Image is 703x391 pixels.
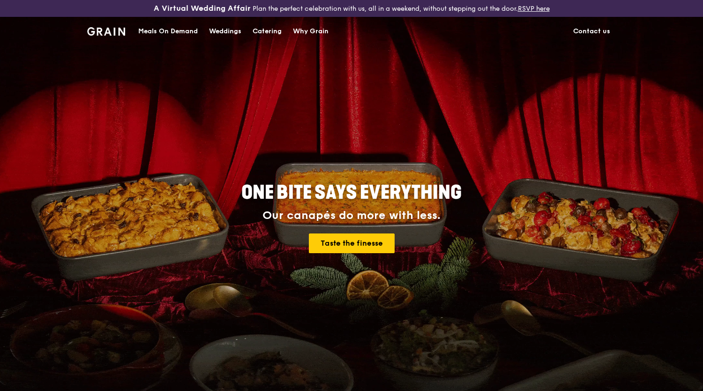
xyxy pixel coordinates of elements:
[138,17,198,45] div: Meals On Demand
[241,181,462,204] span: ONE BITE SAYS EVERYTHING
[183,209,520,222] div: Our canapés do more with less.
[253,17,282,45] div: Catering
[117,4,586,13] div: Plan the perfect celebration with us, all in a weekend, without stepping out the door.
[518,5,550,13] a: RSVP here
[309,233,395,253] a: Taste the finesse
[209,17,241,45] div: Weddings
[568,17,616,45] a: Contact us
[293,17,329,45] div: Why Grain
[87,16,125,45] a: GrainGrain
[203,17,247,45] a: Weddings
[247,17,287,45] a: Catering
[87,27,125,36] img: Grain
[154,4,251,13] h3: A Virtual Wedding Affair
[287,17,334,45] a: Why Grain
